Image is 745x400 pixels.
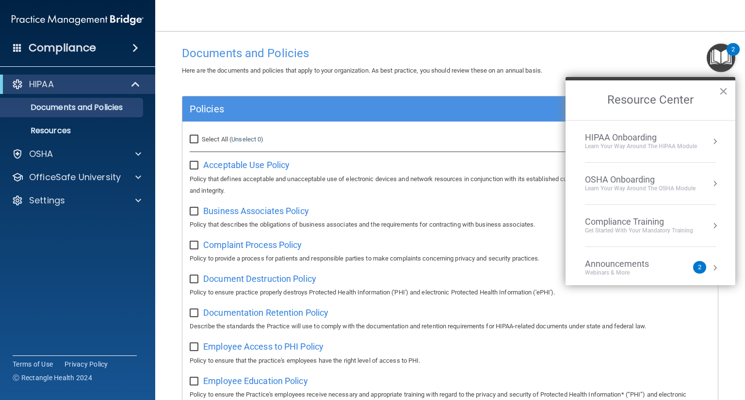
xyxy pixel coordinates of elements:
a: OSHA [12,148,141,160]
p: Policy to ensure practice properly destroys Protected Health Information ('PHI') and electronic P... [190,287,711,298]
span: Employee Education Policy [203,376,308,386]
div: 2 [731,49,735,62]
h4: Documents and Policies [182,47,718,60]
button: Close [719,83,728,99]
span: Document Destruction Policy [203,274,316,284]
div: Announcements [585,259,668,269]
p: OfficeSafe University [29,171,121,183]
a: Privacy Policy [65,359,108,369]
div: HIPAA Onboarding [585,132,697,143]
div: Compliance Training [585,216,693,227]
span: Acceptable Use Policy [203,160,290,170]
button: Open Resource Center, 2 new notifications [707,44,735,72]
p: Documents and Policies [6,103,139,112]
p: Describe the standards the Practice will use to comply with the documentation and retention requi... [190,321,711,332]
span: Ⓒ Rectangle Health 2024 [13,373,92,383]
h4: Compliance [29,41,96,55]
div: OSHA Onboarding [585,174,696,185]
div: Learn your way around the OSHA module [585,185,696,193]
p: Policy that describes the obligations of business associates and the requirements for contracting... [190,219,711,231]
p: Policy to ensure that the practice's employees have the right level of access to PHI. [190,355,711,367]
a: Policies [190,101,711,117]
p: Resources [6,126,139,136]
p: Policy that defines acceptable and unacceptable use of electronic devices and network resources i... [190,173,711,197]
span: Business Associates Policy [203,206,309,216]
div: Webinars & More [585,269,668,277]
div: Learn Your Way around the HIPAA module [585,142,697,151]
img: PMB logo [12,10,144,30]
p: HIPAA [29,78,54,90]
a: Settings [12,195,141,206]
a: Terms of Use [13,359,53,369]
h5: Policies [190,104,577,114]
p: Settings [29,195,65,206]
span: Employee Access to PHI Policy [203,341,324,352]
p: Policy to provide a process for patients and responsible parties to make complaints concerning pr... [190,253,711,264]
a: OfficeSafe University [12,171,141,183]
a: (Unselect 0) [229,136,263,143]
span: Here are the documents and policies that apply to your organization. As best practice, you should... [182,67,542,74]
a: HIPAA [12,78,141,90]
span: Complaint Process Policy [203,240,302,250]
span: Documentation Retention Policy [203,308,328,318]
span: Select All [202,136,228,143]
p: OSHA [29,148,53,160]
div: Resource Center [566,77,735,285]
input: Select All (Unselect 0) [190,136,201,143]
div: Get Started with your mandatory training [585,227,693,235]
h2: Resource Center [566,80,735,120]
